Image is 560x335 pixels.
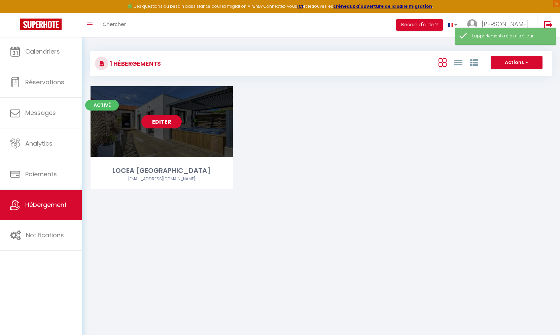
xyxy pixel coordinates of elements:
[108,56,161,71] h3: 1 Hébergements
[439,57,447,68] a: Vue en Box
[472,33,549,39] div: L'appartement a été mis à jour
[25,109,56,117] span: Messages
[454,57,462,68] a: Vue en Liste
[25,170,57,178] span: Paiements
[396,19,443,31] button: Besoin d'aide ?
[98,13,131,37] a: Chercher
[85,100,119,111] span: Activé
[25,139,53,148] span: Analytics
[333,3,432,9] a: créneaux d'ouverture de la salle migration
[91,176,233,182] div: Airbnb
[462,13,537,37] a: ... [PERSON_NAME]
[26,231,64,239] span: Notifications
[5,3,26,23] button: Ouvrir le widget de chat LiveChat
[25,78,64,86] span: Réservations
[491,56,542,69] button: Actions
[25,201,67,209] span: Hébergement
[470,57,478,68] a: Vue par Groupe
[103,21,126,28] span: Chercher
[25,47,60,56] span: Calendriers
[141,115,182,128] a: Editer
[544,21,553,29] img: logout
[20,19,62,30] img: Super Booking
[467,19,477,29] img: ...
[91,165,233,176] div: LOCEA [GEOGRAPHIC_DATA]
[482,20,529,28] span: [PERSON_NAME]
[297,3,303,9] a: ICI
